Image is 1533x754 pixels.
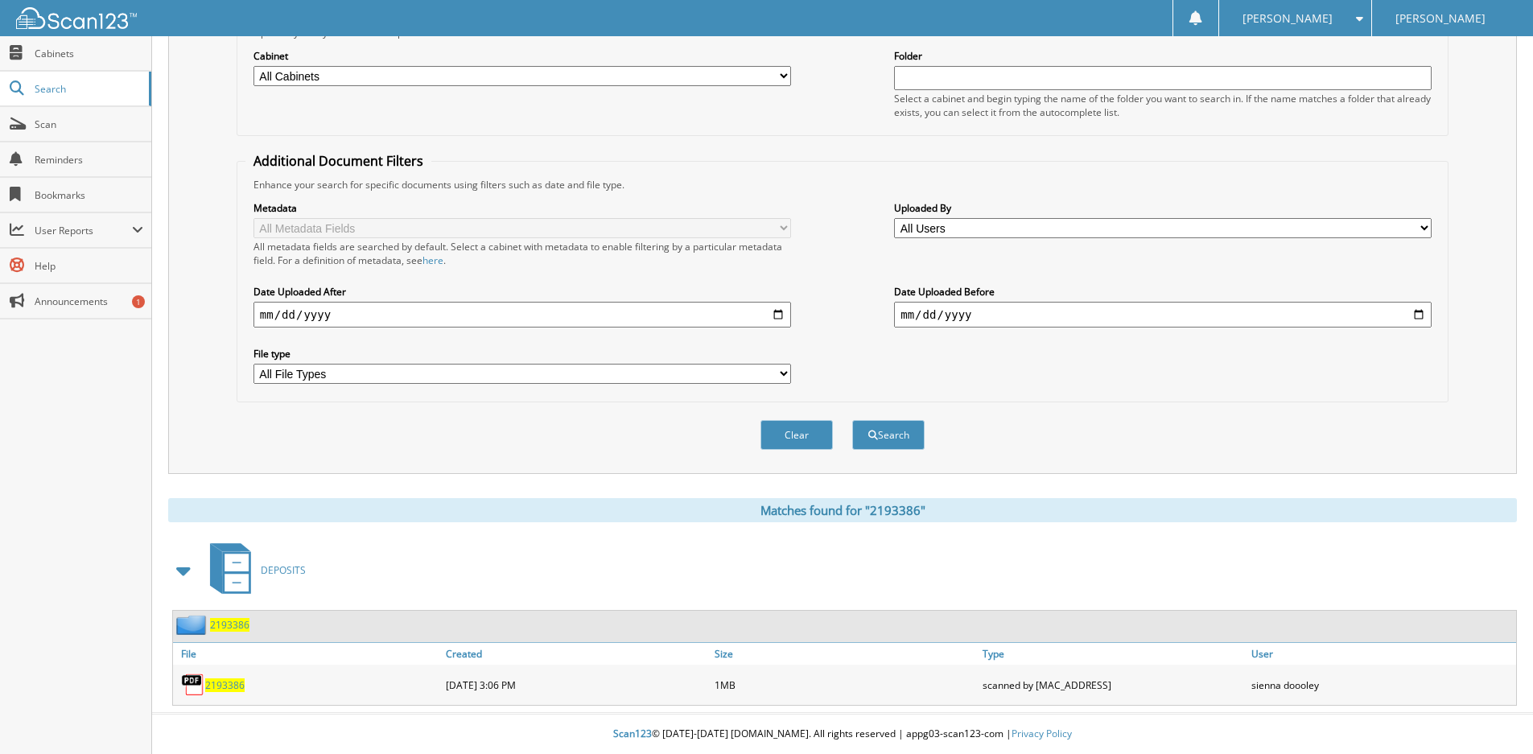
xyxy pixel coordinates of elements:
input: end [894,302,1432,328]
label: Folder [894,49,1432,63]
label: Cabinet [253,49,791,63]
div: Select a cabinet and begin typing the name of the folder you want to search in. If the name match... [894,92,1432,119]
span: Scan [35,117,143,131]
a: 2193386 [210,618,249,632]
a: Size [711,643,979,665]
span: [PERSON_NAME] [1242,14,1333,23]
label: Metadata [253,201,791,215]
img: scan123-logo-white.svg [16,7,137,29]
legend: Additional Document Filters [245,152,431,170]
a: File [173,643,442,665]
span: Search [35,82,141,96]
span: DEPOSITS [261,563,306,577]
div: 1 [132,295,145,308]
span: Reminders [35,153,143,167]
a: 2193386 [205,678,245,692]
button: Search [852,420,925,450]
span: Help [35,259,143,273]
a: Type [979,643,1247,665]
div: scanned by [MAC_ADDRESS] [979,669,1247,701]
img: folder2.png [176,615,210,635]
button: Clear [760,420,833,450]
img: PDF.png [181,673,205,697]
input: start [253,302,791,328]
div: All metadata fields are searched by default. Select a cabinet with metadata to enable filtering b... [253,240,791,267]
div: 1MB [711,669,979,701]
span: [PERSON_NAME] [1395,14,1486,23]
a: Privacy Policy [1012,727,1072,740]
div: Enhance your search for specific documents using filters such as date and file type. [245,178,1440,192]
label: Date Uploaded After [253,285,791,299]
span: Bookmarks [35,188,143,202]
a: Created [442,643,711,665]
span: Scan123 [613,727,652,740]
label: Uploaded By [894,201,1432,215]
div: sienna doooley [1247,669,1516,701]
div: © [DATE]-[DATE] [DOMAIN_NAME]. All rights reserved | appg03-scan123-com | [152,715,1533,754]
div: [DATE] 3:06 PM [442,669,711,701]
a: DEPOSITS [200,538,306,602]
a: User [1247,643,1516,665]
label: File type [253,347,791,361]
div: Matches found for "2193386" [168,498,1517,522]
a: here [422,253,443,267]
span: Announcements [35,295,143,308]
label: Date Uploaded Before [894,285,1432,299]
span: Cabinets [35,47,143,60]
span: User Reports [35,224,132,237]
